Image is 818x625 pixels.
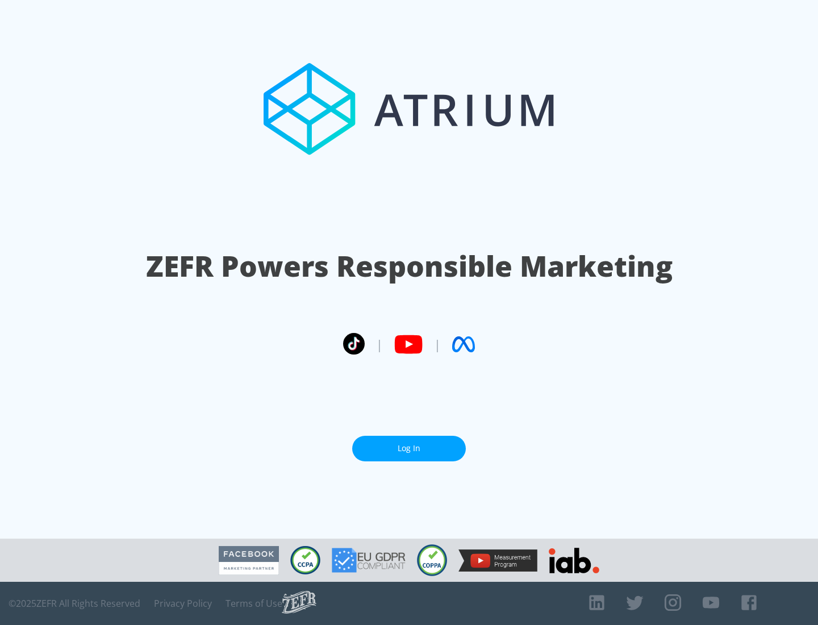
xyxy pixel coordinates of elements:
img: Facebook Marketing Partner [219,546,279,575]
img: GDPR Compliant [332,548,406,573]
img: CCPA Compliant [290,546,320,574]
span: | [434,336,441,353]
img: IAB [549,548,599,573]
span: © 2025 ZEFR All Rights Reserved [9,598,140,609]
img: YouTube Measurement Program [458,549,537,572]
a: Terms of Use [226,598,282,609]
img: COPPA Compliant [417,544,447,576]
h1: ZEFR Powers Responsible Marketing [146,247,673,286]
a: Privacy Policy [154,598,212,609]
a: Log In [352,436,466,461]
span: | [376,336,383,353]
